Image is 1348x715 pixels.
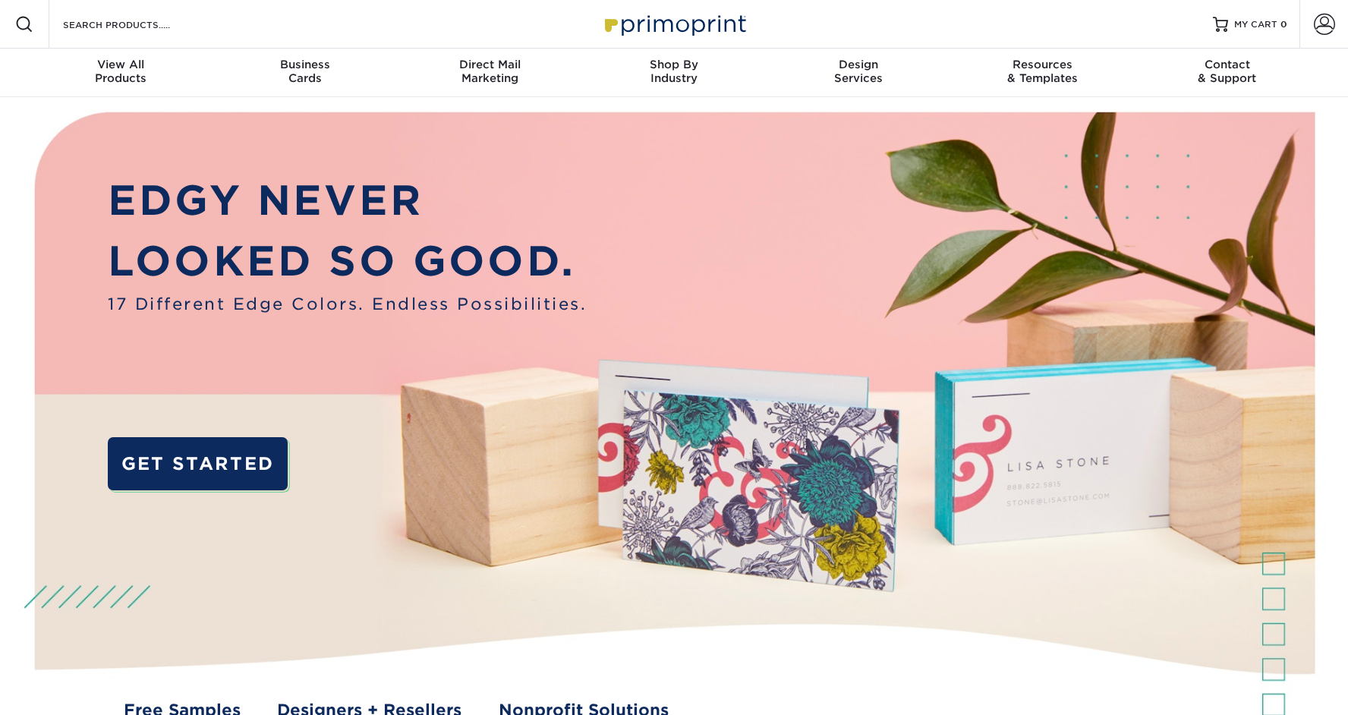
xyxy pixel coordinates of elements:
[213,58,398,71] span: Business
[108,437,288,490] a: GET STARTED
[29,58,213,85] div: Products
[398,58,582,85] div: Marketing
[29,58,213,71] span: View All
[950,58,1135,71] span: Resources
[766,58,950,85] div: Services
[766,58,950,71] span: Design
[950,49,1135,97] a: Resources& Templates
[1135,49,1319,97] a: Contact& Support
[213,58,398,85] div: Cards
[766,49,950,97] a: DesignServices
[108,292,587,317] span: 17 Different Edge Colors. Endless Possibilities.
[61,15,209,33] input: SEARCH PRODUCTS.....
[1280,19,1287,30] span: 0
[950,58,1135,85] div: & Templates
[1234,18,1277,31] span: MY CART
[398,58,582,71] span: Direct Mail
[108,232,587,292] p: LOOKED SO GOOD.
[1135,58,1319,71] span: Contact
[29,49,213,97] a: View AllProducts
[213,49,398,97] a: BusinessCards
[108,171,587,232] p: EDGY NEVER
[398,49,582,97] a: Direct MailMarketing
[598,8,750,40] img: Primoprint
[582,58,767,71] span: Shop By
[1135,58,1319,85] div: & Support
[582,58,767,85] div: Industry
[582,49,767,97] a: Shop ByIndustry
